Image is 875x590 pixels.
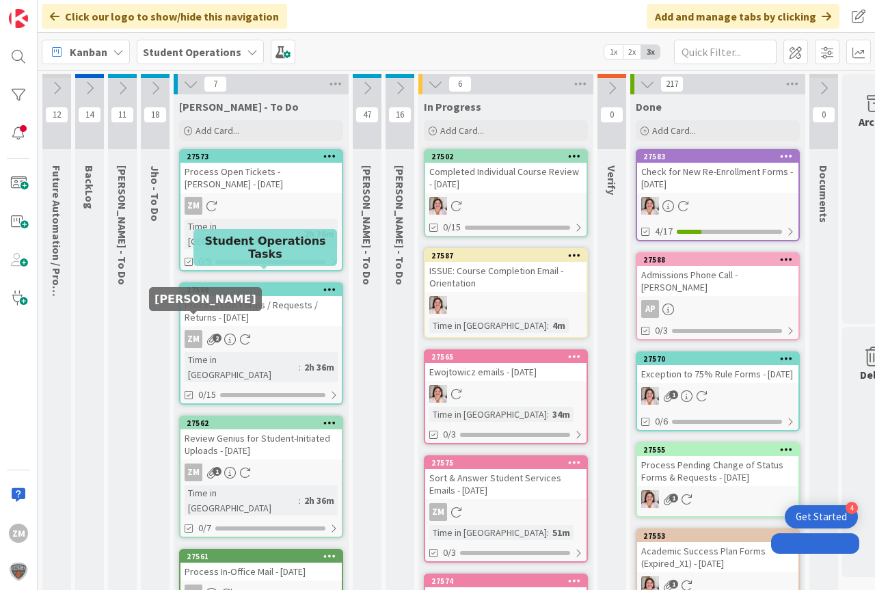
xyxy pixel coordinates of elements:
[143,45,241,59] b: Student Operations
[637,353,798,383] div: 27570Exception to 75% Rule Forms - [DATE]
[429,385,447,403] img: EW
[179,416,343,538] a: 27562Review Genius for Student-Initiated Uploads - [DATE]ZMTime in [GEOGRAPHIC_DATA]:2h 36m0/7
[846,502,858,514] div: 4
[9,562,28,581] img: avatar
[637,254,798,266] div: 27588
[549,525,574,540] div: 51m
[636,351,800,431] a: 27570Exception to 75% Rule Forms - [DATE]EW0/6
[425,163,587,193] div: Completed Individual Course Review - [DATE]
[424,248,588,338] a: 27587ISSUE: Course Completion Email - OrientationEWTime in [GEOGRAPHIC_DATA]:4m
[299,360,301,375] span: :
[636,442,800,518] a: 27555Process Pending Change of Status Forms & Requests - [DATE]EW
[636,100,662,113] span: Done
[180,284,342,296] div: 27569
[637,444,798,456] div: 27555
[187,152,342,161] div: 27573
[443,220,461,234] span: 0/15
[424,455,588,563] a: 27575Sort & Answer Student Services Emails - [DATE]ZMTime in [GEOGRAPHIC_DATA]:51m0/3
[299,226,301,241] span: :
[425,363,587,381] div: Ewojtowicz emails - [DATE]
[660,76,684,92] span: 217
[643,445,798,455] div: 27555
[180,563,342,580] div: Process In-Office Mail - [DATE]
[817,165,831,223] span: Documents
[425,197,587,215] div: EW
[180,417,342,459] div: 27562Review Genius for Student-Initiated Uploads - [DATE]
[301,226,338,241] div: 2h 36m
[669,494,678,502] span: 1
[9,9,28,28] img: Visit kanbanzone.com
[83,165,96,209] span: BackLog
[179,149,343,271] a: 27573Process Open Tickets - [PERSON_NAME] - [DATE]ZMTime in [GEOGRAPHIC_DATA]:2h 36m0/9
[637,542,798,572] div: Academic Success Plan Forms (Expired_X1) - [DATE]
[429,503,447,521] div: ZM
[180,429,342,459] div: Review Genius for Student-Initiated Uploads - [DATE]
[424,149,588,237] a: 27502Completed Individual Course Review - [DATE]EW0/15
[180,550,342,580] div: 27561Process In-Office Mail - [DATE]
[637,300,798,318] div: AP
[50,165,64,351] span: Future Automation / Process Building
[637,444,798,486] div: 27555Process Pending Change of Status Forms & Requests - [DATE]
[425,250,587,292] div: 27587ISSUE: Course Completion Email - Orientation
[180,417,342,429] div: 27562
[637,266,798,296] div: Admissions Phone Call - [PERSON_NAME]
[547,407,549,422] span: :
[796,510,847,524] div: Get Started
[185,197,202,215] div: ZM
[198,521,211,535] span: 0/7
[431,352,587,362] div: 27565
[637,456,798,486] div: Process Pending Change of Status Forms & Requests - [DATE]
[301,493,338,508] div: 2h 36m
[637,387,798,405] div: EW
[637,490,798,508] div: EW
[429,296,447,314] img: EW
[425,296,587,314] div: EW
[180,296,342,326] div: Process LOA Forms / Requests / Returns - [DATE]
[655,323,668,338] span: 0/3
[299,493,301,508] span: :
[641,490,659,508] img: EW
[116,165,129,285] span: Emilie - To Do
[652,124,696,137] span: Add Card...
[180,550,342,563] div: 27561
[425,351,587,381] div: 27565Ewojtowicz emails - [DATE]
[547,525,549,540] span: :
[180,150,342,193] div: 27573Process Open Tickets - [PERSON_NAME] - [DATE]
[187,418,342,428] div: 27562
[154,293,256,306] h5: [PERSON_NAME]
[213,334,221,343] span: 2
[425,385,587,403] div: EW
[448,76,472,92] span: 6
[431,251,587,260] div: 27587
[301,360,338,375] div: 2h 36m
[111,107,134,123] span: 11
[424,349,588,444] a: 27565Ewojtowicz emails - [DATE]EWTime in [GEOGRAPHIC_DATA]:34m0/3
[425,503,587,521] div: ZM
[425,150,587,163] div: 27502
[604,45,623,59] span: 1x
[637,530,798,542] div: 27553
[42,4,287,29] div: Click our logo to show/hide this navigation
[674,40,777,64] input: Quick Filter...
[45,107,68,123] span: 12
[623,45,641,59] span: 2x
[431,152,587,161] div: 27502
[78,107,101,123] span: 14
[429,525,547,540] div: Time in [GEOGRAPHIC_DATA]
[180,330,342,348] div: ZM
[425,351,587,363] div: 27565
[641,197,659,215] img: EW
[425,262,587,292] div: ISSUE: Course Completion Email - Orientation
[443,546,456,560] span: 0/3
[637,163,798,193] div: Check for New Re-Enrollment Forms - [DATE]
[179,282,343,405] a: 27569Process LOA Forms / Requests / Returns - [DATE]ZMTime in [GEOGRAPHIC_DATA]:2h 36m0/15
[600,107,623,123] span: 0
[213,467,221,476] span: 1
[388,107,412,123] span: 16
[431,458,587,468] div: 27575
[393,165,407,285] span: Amanda - To Do
[637,150,798,193] div: 27583Check for New Re-Enrollment Forms - [DATE]
[636,252,800,340] a: 27588Admissions Phone Call - [PERSON_NAME]AP0/3
[425,150,587,193] div: 27502Completed Individual Course Review - [DATE]
[187,285,342,295] div: 27569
